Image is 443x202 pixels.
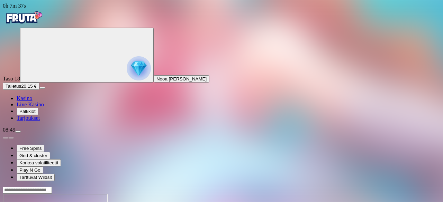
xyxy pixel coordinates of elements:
[3,76,20,81] span: Taso 18
[19,175,52,180] span: Tarttuvat Wildsit
[3,127,15,133] span: 08:49
[17,152,50,159] button: Grid & cluster
[19,160,58,165] span: Korkea volatiliteetti
[3,9,44,26] img: Fruta
[156,76,207,81] span: Nooa [PERSON_NAME]
[17,159,61,166] button: Korkea volatiliteetti
[8,137,14,139] button: next slide
[17,174,55,181] button: Tarttuvat Wildsit
[3,3,26,9] span: user session time
[127,56,151,80] img: reward progress
[6,84,21,89] span: Talletus
[154,75,209,83] button: Nooa [PERSON_NAME]
[19,167,40,173] span: Play N Go
[17,145,44,152] button: Free Spins
[3,187,52,194] input: Search
[17,95,32,101] span: Kasino
[17,115,40,121] span: Tarjoukset
[17,108,38,115] button: reward iconPalkkiot
[17,166,43,174] button: Play N Go
[17,102,44,107] span: Live Kasino
[15,131,21,133] button: menu
[19,146,42,151] span: Free Spins
[19,109,36,114] span: Palkkiot
[3,83,39,90] button: Talletusplus icon20.15 €
[3,21,44,27] a: Fruta
[17,115,40,121] a: gift-inverted iconTarjoukset
[3,137,8,139] button: prev slide
[17,95,32,101] a: diamond iconKasino
[39,87,45,89] button: menu
[20,28,154,83] button: reward progress
[3,9,440,121] nav: Primary
[17,102,44,107] a: poker-chip iconLive Kasino
[19,153,47,158] span: Grid & cluster
[21,84,36,89] span: 20.15 €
